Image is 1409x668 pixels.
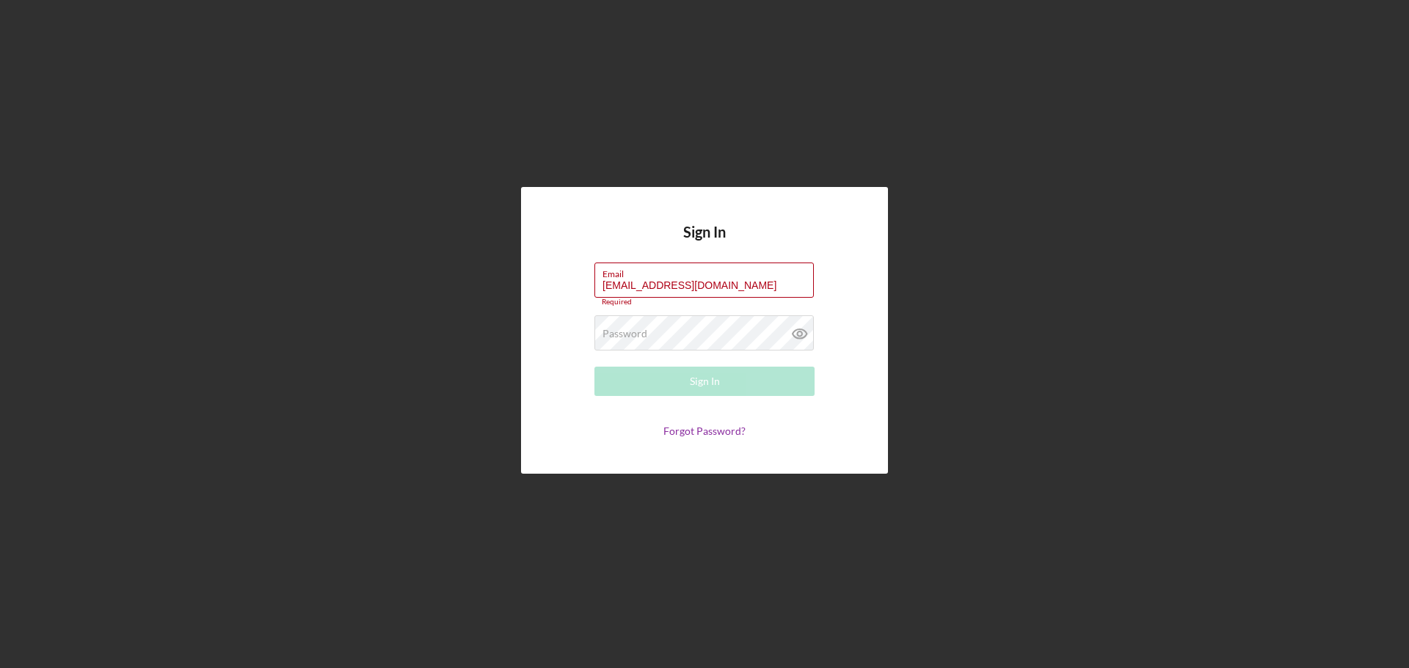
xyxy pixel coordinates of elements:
label: Password [602,328,647,339]
div: Sign In [690,367,720,396]
h4: Sign In [683,224,726,263]
a: Forgot Password? [663,425,746,437]
div: Required [594,298,815,307]
label: Email [602,263,814,279]
button: Sign In [594,367,815,396]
